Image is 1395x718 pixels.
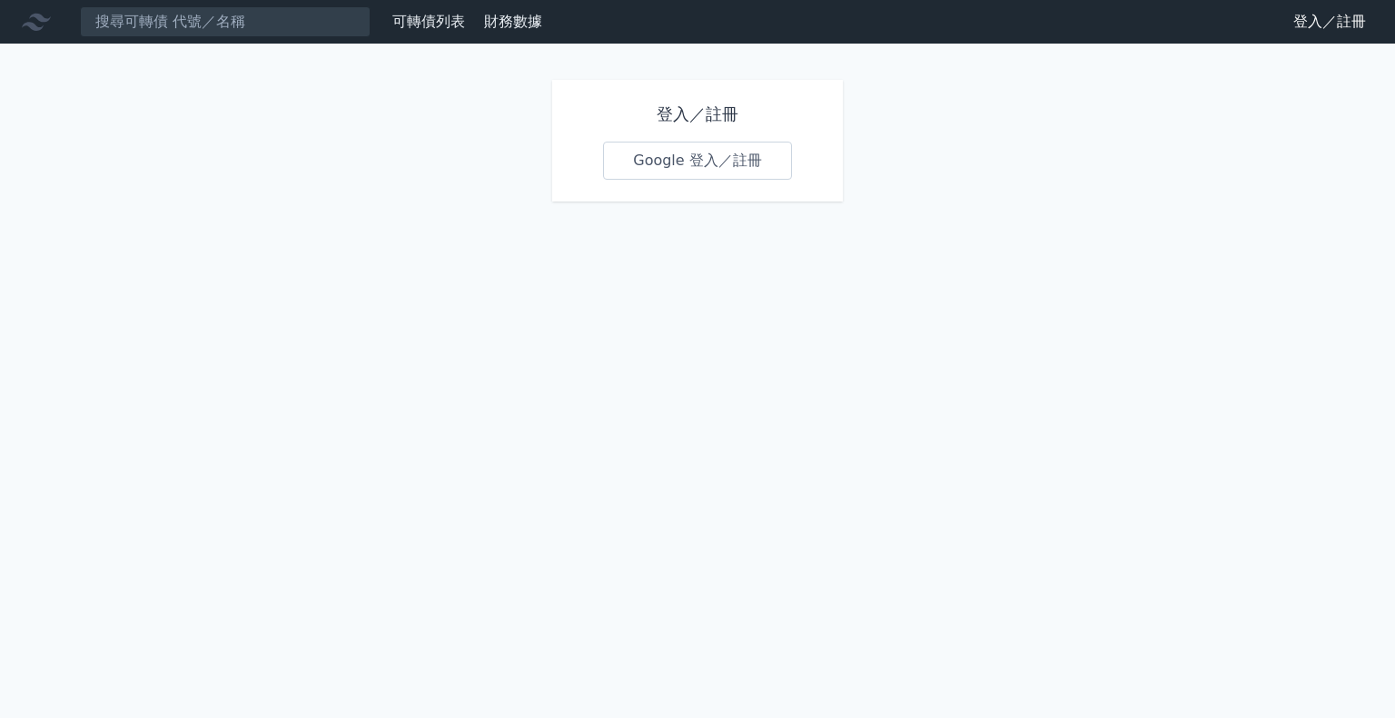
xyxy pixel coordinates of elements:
input: 搜尋可轉債 代號／名稱 [80,6,371,37]
h1: 登入／註冊 [603,102,792,127]
a: Google 登入／註冊 [603,142,792,180]
a: 財務數據 [484,13,542,30]
a: 登入／註冊 [1279,7,1380,36]
a: 可轉債列表 [392,13,465,30]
